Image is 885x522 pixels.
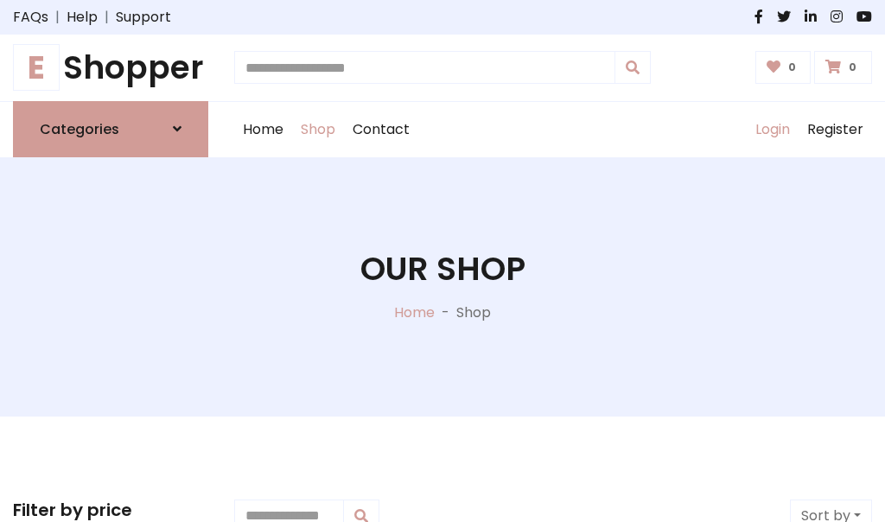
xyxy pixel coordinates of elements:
[784,60,800,75] span: 0
[844,60,861,75] span: 0
[755,51,812,84] a: 0
[13,44,60,91] span: E
[67,7,98,28] a: Help
[13,500,208,520] h5: Filter by price
[13,48,208,87] h1: Shopper
[799,102,872,157] a: Register
[394,302,435,322] a: Home
[40,121,119,137] h6: Categories
[13,7,48,28] a: FAQs
[234,102,292,157] a: Home
[116,7,171,28] a: Support
[344,102,418,157] a: Contact
[98,7,116,28] span: |
[13,101,208,157] a: Categories
[456,302,491,323] p: Shop
[13,48,208,87] a: EShopper
[48,7,67,28] span: |
[360,250,525,289] h1: Our Shop
[747,102,799,157] a: Login
[814,51,872,84] a: 0
[435,302,456,323] p: -
[292,102,344,157] a: Shop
